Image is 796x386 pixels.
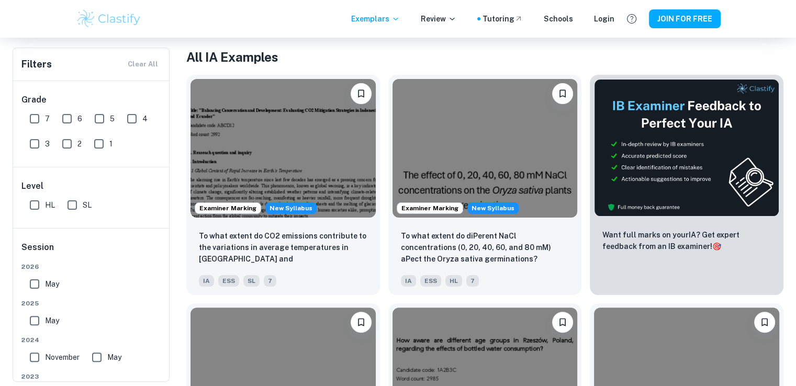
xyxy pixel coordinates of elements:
[199,275,214,287] span: IA
[712,242,721,251] span: 🎯
[421,13,456,25] p: Review
[21,94,162,106] h6: Grade
[109,138,113,150] span: 1
[552,312,573,333] button: Please log in to bookmark exemplars
[467,202,519,214] span: New Syllabus
[190,79,376,218] img: ESS IA example thumbnail: To what extent do CO2 emissions contribu
[401,230,569,265] p: To what extent do diPerent NaCl concentrations (0, 20, 40, 60, and 80 mM) aPect the Oryza sativa ...
[265,202,317,214] div: Starting from the May 2026 session, the ESS IA requirements have changed. We created this exempla...
[186,75,380,295] a: Examiner MarkingStarting from the May 2026 session, the ESS IA requirements have changed. We crea...
[602,229,771,252] p: Want full marks on your IA ? Get expert feedback from an IB examiner!
[351,83,372,104] button: Please log in to bookmark exemplars
[142,113,148,124] span: 4
[552,83,573,104] button: Please log in to bookmark exemplars
[594,13,614,25] a: Login
[76,8,142,29] img: Clastify logo
[393,79,578,218] img: ESS IA example thumbnail: To what extent do diPerent NaCl concentr
[45,351,80,363] span: November
[110,113,115,124] span: 5
[623,10,641,28] button: Help and Feedback
[45,315,59,326] span: May
[186,48,783,66] h1: All IA Examples
[649,9,721,28] button: JOIN FOR FREE
[107,351,121,363] span: May
[590,75,783,295] a: ThumbnailWant full marks on yourIA? Get expert feedback from an IB examiner!
[544,13,573,25] a: Schools
[77,138,82,150] span: 2
[467,202,519,214] div: Starting from the May 2026 session, the ESS IA requirements have changed. We created this exempla...
[351,312,372,333] button: Please log in to bookmark exemplars
[21,57,52,72] h6: Filters
[45,199,55,211] span: HL
[445,275,462,287] span: HL
[83,199,92,211] span: SL
[21,241,162,262] h6: Session
[351,13,400,25] p: Exemplars
[401,275,416,287] span: IA
[243,275,260,287] span: SL
[45,113,50,124] span: 7
[594,79,779,217] img: Thumbnail
[420,275,441,287] span: ESS
[388,75,582,295] a: Examiner MarkingStarting from the May 2026 session, the ESS IA requirements have changed. We crea...
[264,275,276,287] span: 7
[754,312,775,333] button: Please log in to bookmark exemplars
[77,113,82,124] span: 6
[218,275,239,287] span: ESS
[265,202,317,214] span: New Syllabus
[21,299,162,308] span: 2025
[21,335,162,345] span: 2024
[483,13,523,25] a: Tutoring
[397,203,463,213] span: Examiner Marking
[45,278,59,290] span: May
[21,262,162,271] span: 2026
[21,372,162,381] span: 2023
[45,138,50,150] span: 3
[21,180,162,192] h6: Level
[199,230,367,266] p: To what extent do CO2 emissions contribute to the variations in average temperatures in Indonesia...
[466,275,479,287] span: 7
[195,203,261,213] span: Examiner Marking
